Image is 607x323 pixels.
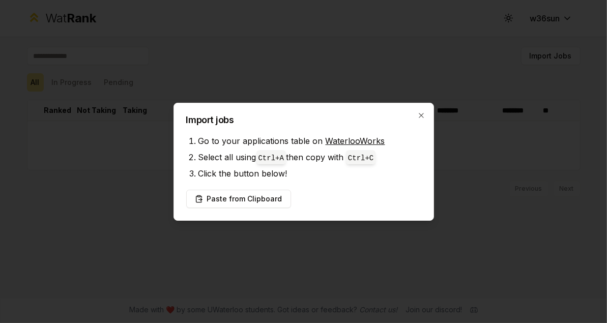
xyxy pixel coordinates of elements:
[186,190,291,208] button: Paste from Clipboard
[348,154,373,162] code: Ctrl+ C
[198,149,421,165] li: Select all using then copy with
[326,136,385,146] a: WaterlooWorks
[186,115,421,125] h2: Import jobs
[258,154,284,162] code: Ctrl+ A
[198,133,421,149] li: Go to your applications table on
[198,165,421,182] li: Click the button below!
